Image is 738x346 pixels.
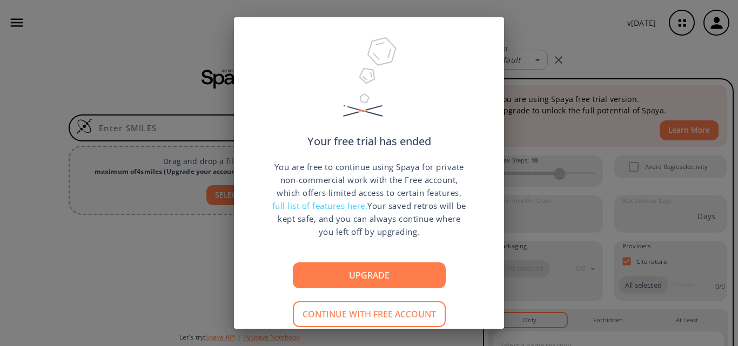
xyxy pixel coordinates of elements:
button: Continue with free account [293,301,446,327]
button: Upgrade [293,262,446,288]
span: full list of features here. [272,200,368,211]
img: Trial Ended [338,33,400,136]
p: Your free trial has ended [307,136,431,147]
p: You are free to continue using Spaya for private non-commercial work with the Free account, which... [272,160,466,238]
